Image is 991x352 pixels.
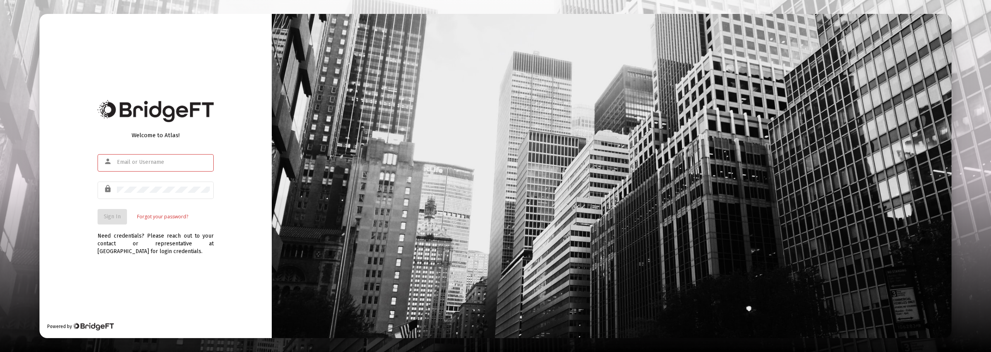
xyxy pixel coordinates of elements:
[98,100,214,122] img: Bridge Financial Technology Logo
[47,323,113,330] div: Powered by
[117,159,210,165] input: Email or Username
[104,184,113,194] mat-icon: lock
[104,157,113,166] mat-icon: person
[73,323,113,330] img: Bridge Financial Technology Logo
[104,213,121,220] span: Sign In
[98,209,127,224] button: Sign In
[98,131,214,139] div: Welcome to Atlas!
[137,213,188,221] a: Forgot your password?
[98,224,214,255] div: Need credentials? Please reach out to your contact or representative at [GEOGRAPHIC_DATA] for log...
